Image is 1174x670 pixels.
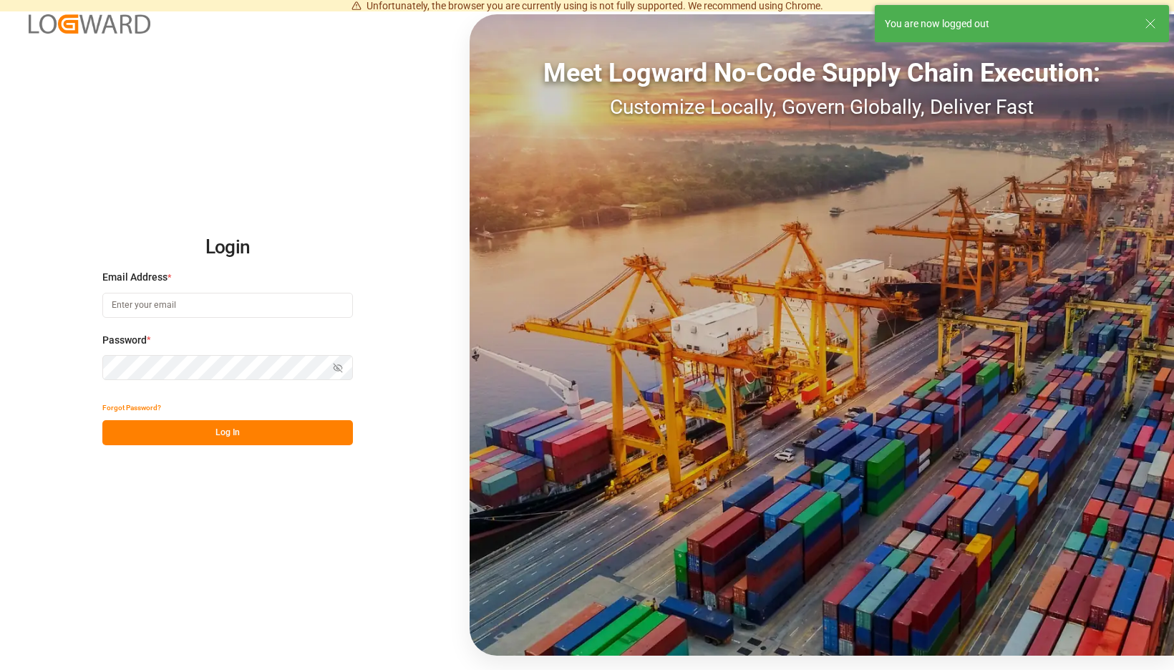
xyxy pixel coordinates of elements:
[102,293,353,318] input: Enter your email
[470,92,1174,122] div: Customize Locally, Govern Globally, Deliver Fast
[102,420,353,445] button: Log In
[102,333,147,348] span: Password
[29,14,150,34] img: Logward_new_orange.png
[885,16,1131,31] div: You are now logged out
[470,54,1174,92] div: Meet Logward No-Code Supply Chain Execution:
[102,395,161,420] button: Forgot Password?
[102,270,168,285] span: Email Address
[102,225,353,271] h2: Login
